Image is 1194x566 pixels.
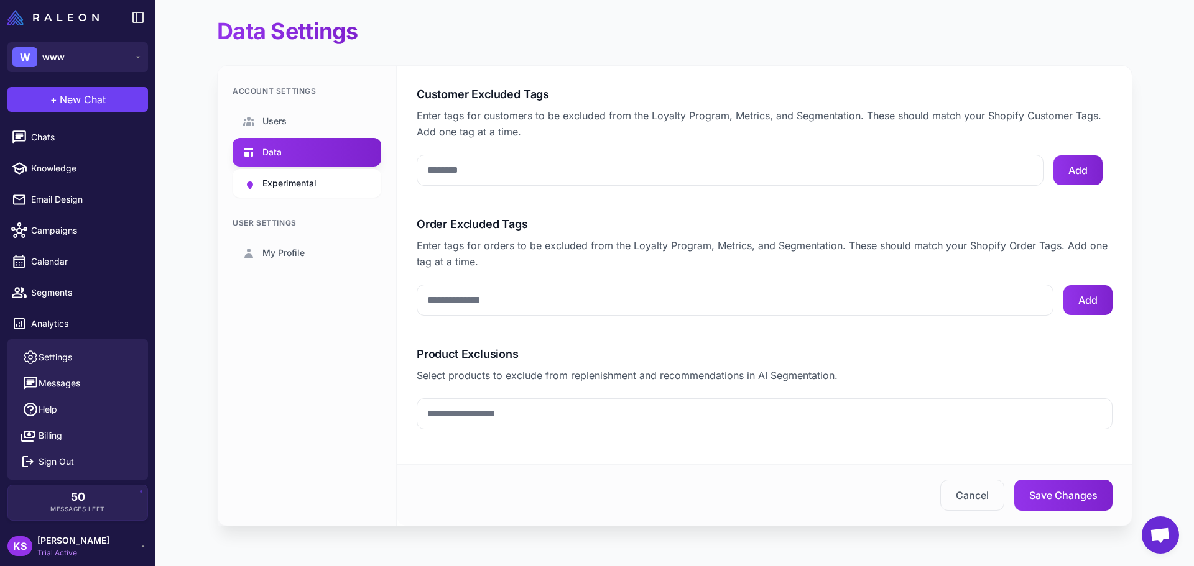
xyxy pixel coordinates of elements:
span: Users [262,114,287,128]
span: Billing [39,429,62,442]
label: Product Exclusions [417,345,1113,362]
p: Enter tags for customers to be excluded from the Loyalty Program, Metrics, and Segmentation. Thes... [417,107,1113,140]
span: [PERSON_NAME] [37,534,109,547]
a: Campaigns [5,217,150,244]
a: Chats [5,124,150,150]
button: Wwww [7,42,148,72]
img: Raleon Logo [7,10,99,25]
div: KS [7,536,32,556]
span: Calendar [31,255,141,268]
a: Help [12,396,143,422]
a: Knowledge [5,155,150,181]
div: W [12,47,37,67]
span: Messages [39,377,80,390]
div: Account Settings [233,86,381,97]
span: Data [262,145,282,159]
button: Add [1063,285,1113,315]
a: Segments [5,280,150,306]
span: Help [39,403,57,416]
a: Open chat [1142,516,1179,554]
a: Users [233,107,381,135]
span: My Profile [262,246,305,260]
span: New Chat [60,92,106,107]
p: Select products to exclude from replenishment and recommendations in AI Segmentation. [417,367,1113,383]
span: 50 [71,491,85,503]
p: Enter tags for orders to be excluded from the Loyalty Program, Metrics, and Segmentation. These s... [417,237,1113,270]
span: www [42,50,65,64]
button: Sign Out [12,449,143,475]
button: Add [1053,155,1103,185]
span: Knowledge [31,162,141,175]
span: Trial Active [37,547,109,559]
span: Email Design [31,193,141,206]
a: Data [233,138,381,167]
span: Sign Out [39,455,74,468]
span: + [50,92,57,107]
span: Campaigns [31,224,141,237]
a: My Profile [233,239,381,267]
span: Segments [31,286,141,299]
span: Settings [39,350,72,364]
label: Order Excluded Tags [417,216,1113,232]
a: Experimental [233,169,381,198]
span: Chats [31,130,141,144]
button: Save Changes [1014,480,1113,511]
a: Analytics [5,311,150,337]
a: Calendar [5,249,150,275]
span: Messages Left [50,504,105,514]
span: Experimental [262,176,317,190]
h1: Data Settings [217,17,358,45]
label: Customer Excluded Tags [417,86,1113,103]
div: User Settings [233,217,381,229]
button: +New Chat [7,87,148,112]
button: Messages [12,370,143,396]
button: Cancel [940,480,1004,511]
a: Email Design [5,186,150,212]
span: Analytics [31,317,141,331]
